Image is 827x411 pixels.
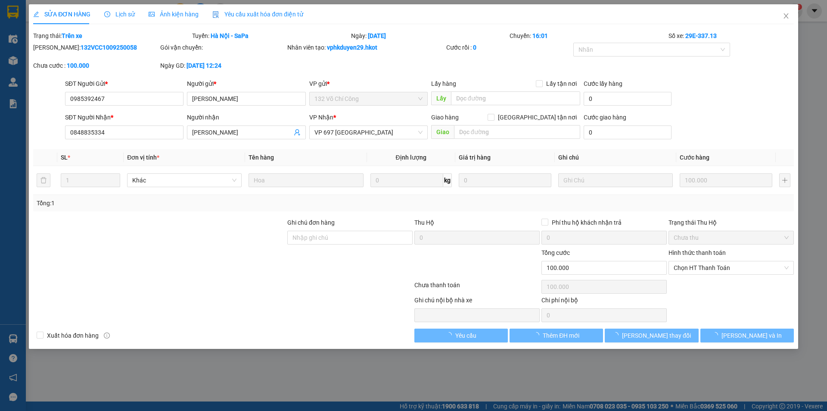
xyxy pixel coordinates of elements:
button: Thêm ĐH mới [510,329,603,342]
span: Lấy hàng [431,80,456,87]
span: SL [61,154,68,161]
label: Hình thức thanh toán [668,249,726,256]
input: Cước giao hàng [584,125,672,139]
div: Tổng: 1 [37,198,319,208]
span: clock-circle [104,11,110,17]
span: user-add [294,129,301,136]
span: Lấy [431,91,451,105]
div: Ghi chú nội bộ nhà xe [414,295,540,308]
span: Giao [431,125,454,139]
span: [PERSON_NAME] và In [721,331,782,340]
input: Ghi chú đơn hàng [287,231,413,245]
div: [PERSON_NAME]: [33,43,159,52]
span: info-circle [104,333,110,339]
b: Hà Nội - SaPa [211,32,249,39]
span: Yêu cầu xuất hóa đơn điện tử [212,11,303,18]
b: Trên xe [62,32,82,39]
div: Người gửi [187,79,305,88]
input: Ghi Chú [558,173,673,187]
div: Chưa cước : [33,61,159,70]
b: 16:01 [532,32,548,39]
span: Lấy tận nơi [543,79,580,88]
div: Trạng thái: [32,31,191,41]
span: Định lượng [396,154,426,161]
span: VP Nhận [309,114,333,121]
span: loading [533,332,543,338]
span: Cước hàng [680,154,709,161]
span: [GEOGRAPHIC_DATA] tận nơi [494,113,580,122]
span: Phí thu hộ khách nhận trả [548,218,625,227]
b: 0 [473,44,476,51]
span: Chưa thu [674,231,789,244]
div: Chuyến: [509,31,668,41]
span: Giao hàng [431,114,459,121]
b: vphkduyen29.hkot [327,44,377,51]
span: loading [612,332,622,338]
span: Xuất hóa đơn hàng [44,331,102,340]
span: Khác [132,174,236,187]
span: loading [712,332,721,338]
span: Đơn vị tính [127,154,159,161]
span: picture [149,11,155,17]
div: SĐT Người Gửi [65,79,183,88]
div: Chi phí nội bộ [541,295,667,308]
input: 0 [680,173,772,187]
input: Cước lấy hàng [584,92,672,106]
th: Ghi chú [555,149,676,166]
span: [PERSON_NAME] thay đổi [622,331,691,340]
b: 100.000 [67,62,89,69]
button: Close [774,4,798,28]
label: Cước lấy hàng [584,80,622,87]
button: [PERSON_NAME] và In [700,329,794,342]
div: Trạng thái Thu Hộ [668,218,794,227]
span: Thu Hộ [414,219,434,226]
button: [PERSON_NAME] thay đổi [605,329,698,342]
b: [DATE] [368,32,386,39]
span: 132 Võ Chí Công [314,92,423,105]
input: Dọc đường [451,91,580,105]
span: Tên hàng [249,154,274,161]
div: Ngày: [350,31,509,41]
div: Tuyến: [191,31,350,41]
div: Gói vận chuyển: [160,43,286,52]
div: SĐT Người Nhận [65,113,183,122]
b: 132VCC1009250058 [81,44,137,51]
input: Dọc đường [454,125,580,139]
span: edit [33,11,39,17]
span: Yêu cầu [455,331,476,340]
span: Thêm ĐH mới [543,331,579,340]
button: plus [779,173,790,187]
span: SỬA ĐƠN HÀNG [33,11,90,18]
span: kg [443,173,452,187]
button: Yêu cầu [414,329,508,342]
span: close [783,13,790,19]
label: Ghi chú đơn hàng [287,219,335,226]
input: VD: Bàn, Ghế [249,173,363,187]
span: VP 697 Điện Biên Phủ [314,126,423,139]
div: Số xe: [668,31,795,41]
div: Cước rồi : [446,43,572,52]
span: Ảnh kiện hàng [149,11,199,18]
div: VP gửi [309,79,428,88]
label: Cước giao hàng [584,114,626,121]
span: loading [446,332,455,338]
button: delete [37,173,50,187]
div: Chưa thanh toán [413,280,541,295]
b: 29E-337.13 [685,32,717,39]
img: icon [212,11,219,18]
div: Nhân viên tạo: [287,43,445,52]
div: Người nhận [187,113,305,122]
div: Ngày GD: [160,61,286,70]
b: [DATE] 12:24 [187,62,221,69]
input: 0 [459,173,551,187]
span: Tổng cước [541,249,570,256]
span: Lịch sử [104,11,135,18]
span: Giá trị hàng [459,154,491,161]
span: Chọn HT Thanh Toán [674,261,789,274]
